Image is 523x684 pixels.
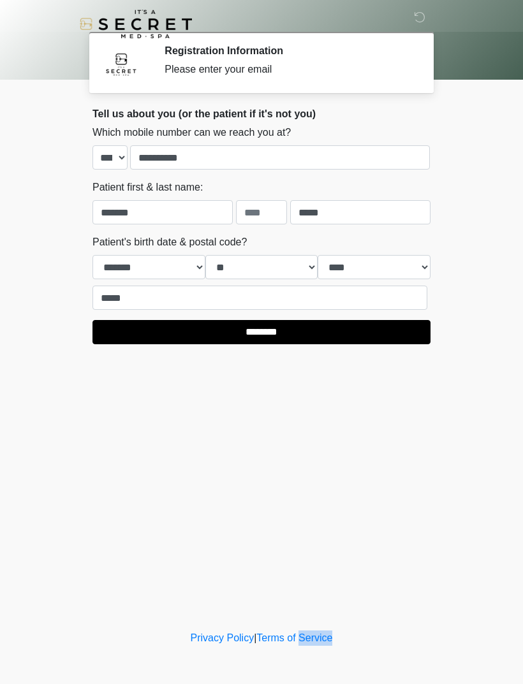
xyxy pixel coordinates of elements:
[92,235,247,250] label: Patient's birth date & postal code?
[256,632,332,643] a: Terms of Service
[165,62,411,77] div: Please enter your email
[102,45,140,83] img: Agent Avatar
[165,45,411,57] h2: Registration Information
[92,125,291,140] label: Which mobile number can we reach you at?
[80,10,192,38] img: It's A Secret Med Spa Logo
[92,180,203,195] label: Patient first & last name:
[92,108,431,120] h2: Tell us about you (or the patient if it's not you)
[254,632,256,643] a: |
[191,632,254,643] a: Privacy Policy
